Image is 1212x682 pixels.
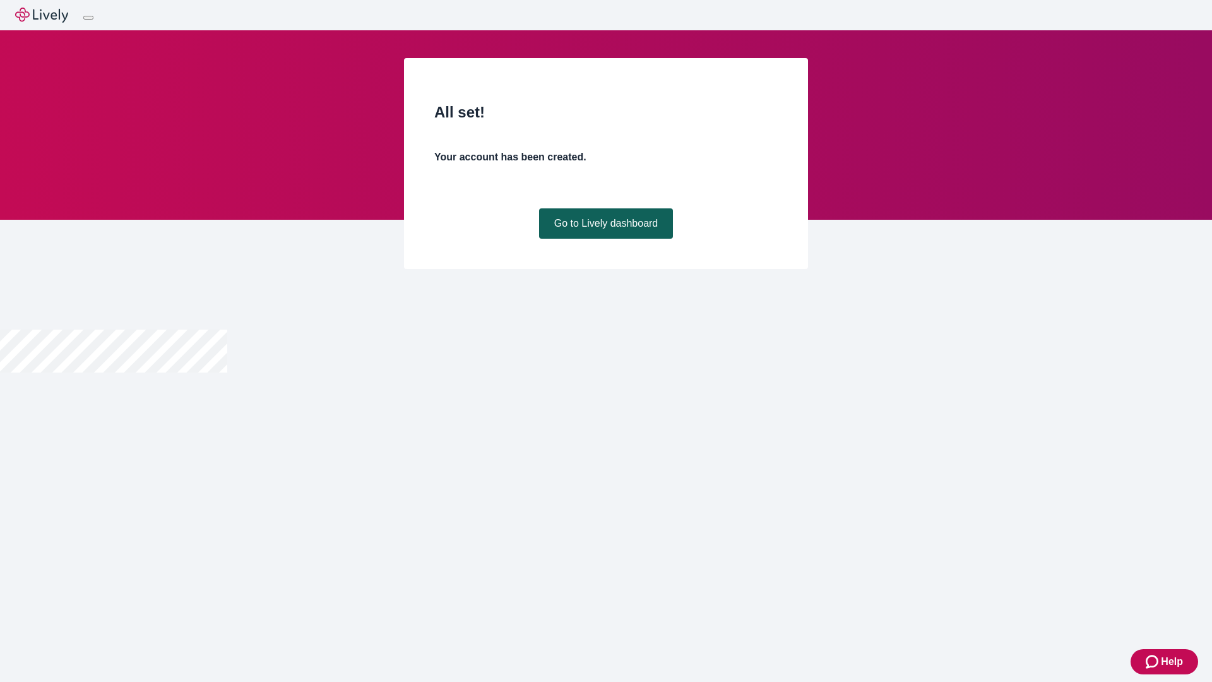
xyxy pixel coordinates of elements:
svg: Zendesk support icon [1146,654,1161,669]
a: Go to Lively dashboard [539,208,674,239]
button: Log out [83,16,93,20]
button: Zendesk support iconHelp [1131,649,1198,674]
img: Lively [15,8,68,23]
h2: All set! [434,101,778,124]
span: Help [1161,654,1183,669]
h4: Your account has been created. [434,150,778,165]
